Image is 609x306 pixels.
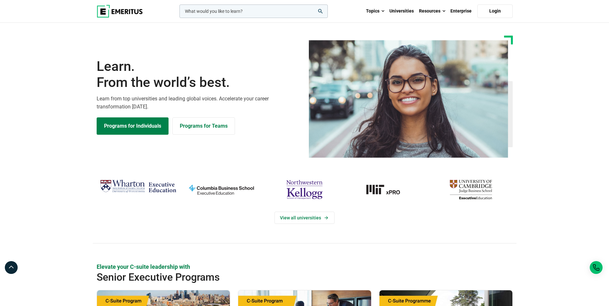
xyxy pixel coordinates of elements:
[309,40,508,158] img: Learn from the world's best
[97,117,169,135] a: Explore Programs
[97,95,301,111] p: Learn from top universities and leading global voices. Accelerate your career transformation [DATE].
[97,263,513,271] p: Elevate your C-suite leadership with
[172,117,235,135] a: Explore for Business
[97,58,301,91] h1: Learn.
[100,177,177,196] img: Wharton Executive Education
[432,177,509,202] img: cambridge-judge-business-school
[349,177,426,202] a: MIT-xPRO
[97,74,301,90] span: From the world’s best.
[179,4,328,18] input: woocommerce-product-search-field-0
[97,271,471,284] h2: Senior Executive Programs
[183,177,260,202] img: columbia-business-school
[266,177,343,202] img: northwestern-kellogg
[477,4,513,18] a: Login
[274,212,335,224] a: View Universities
[349,177,426,202] img: MIT xPRO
